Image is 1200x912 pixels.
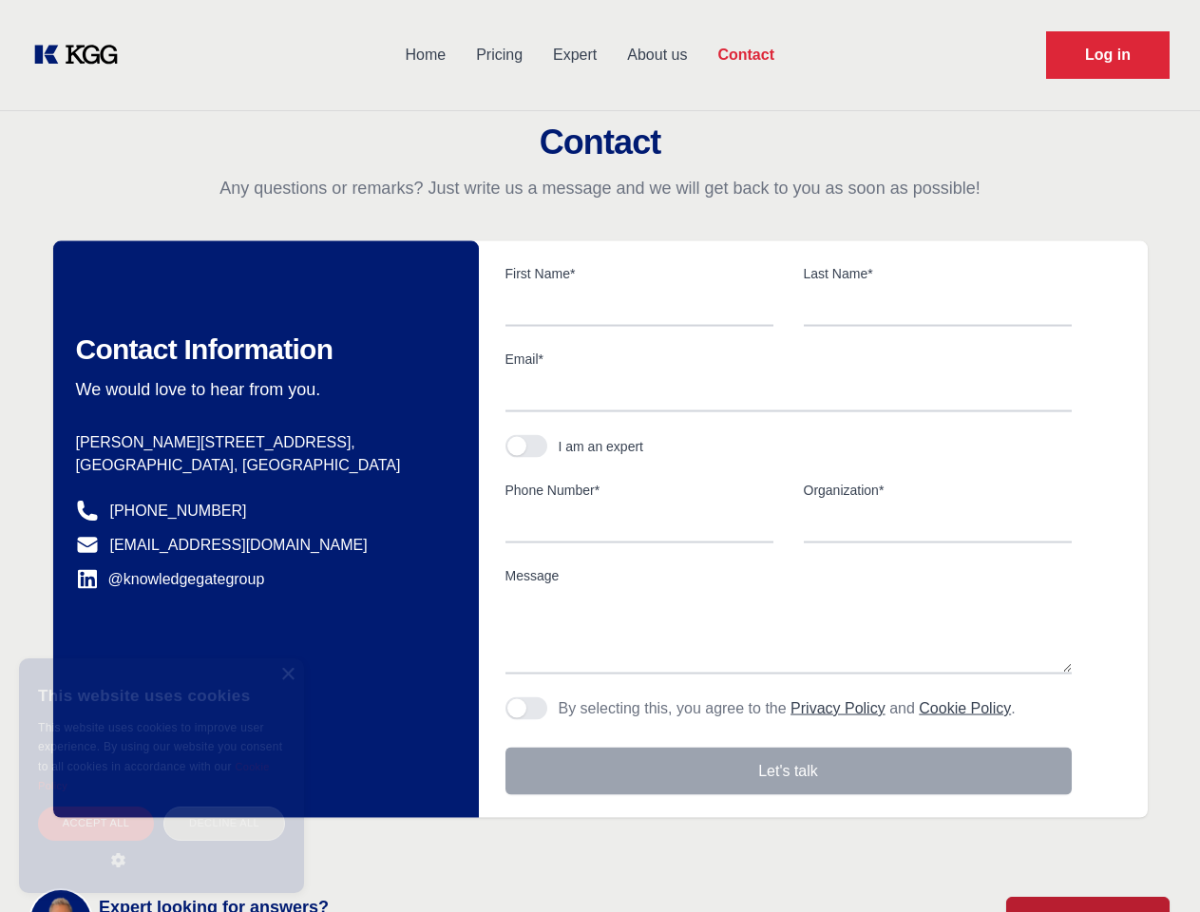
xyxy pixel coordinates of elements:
[30,40,133,70] a: KOL Knowledge Platform: Talk to Key External Experts (KEE)
[702,30,790,80] a: Contact
[461,30,538,80] a: Pricing
[559,437,644,456] div: I am an expert
[559,697,1016,720] p: By selecting this, you agree to the and .
[280,668,295,682] div: Close
[538,30,612,80] a: Expert
[919,700,1011,716] a: Cookie Policy
[804,264,1072,283] label: Last Name*
[505,566,1072,585] label: Message
[76,454,448,477] p: [GEOGRAPHIC_DATA], [GEOGRAPHIC_DATA]
[23,177,1177,199] p: Any questions or remarks? Just write us a message and we will get back to you as soon as possible!
[110,534,368,557] a: [EMAIL_ADDRESS][DOMAIN_NAME]
[23,123,1177,161] h2: Contact
[1105,821,1200,912] iframe: Chat Widget
[38,807,154,840] div: Accept all
[38,761,270,791] a: Cookie Policy
[76,431,448,454] p: [PERSON_NAME][STREET_ADDRESS],
[110,500,247,522] a: [PHONE_NUMBER]
[38,673,285,718] div: This website uses cookies
[390,30,461,80] a: Home
[76,378,448,401] p: We would love to hear from you.
[804,481,1072,500] label: Organization*
[612,30,702,80] a: About us
[76,332,448,367] h2: Contact Information
[505,748,1072,795] button: Let's talk
[505,264,773,283] label: First Name*
[505,350,1072,369] label: Email*
[1046,31,1170,79] a: Request Demo
[163,807,285,840] div: Decline all
[76,568,265,591] a: @knowledgegategroup
[505,481,773,500] label: Phone Number*
[38,721,282,773] span: This website uses cookies to improve user experience. By using our website you consent to all coo...
[790,700,886,716] a: Privacy Policy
